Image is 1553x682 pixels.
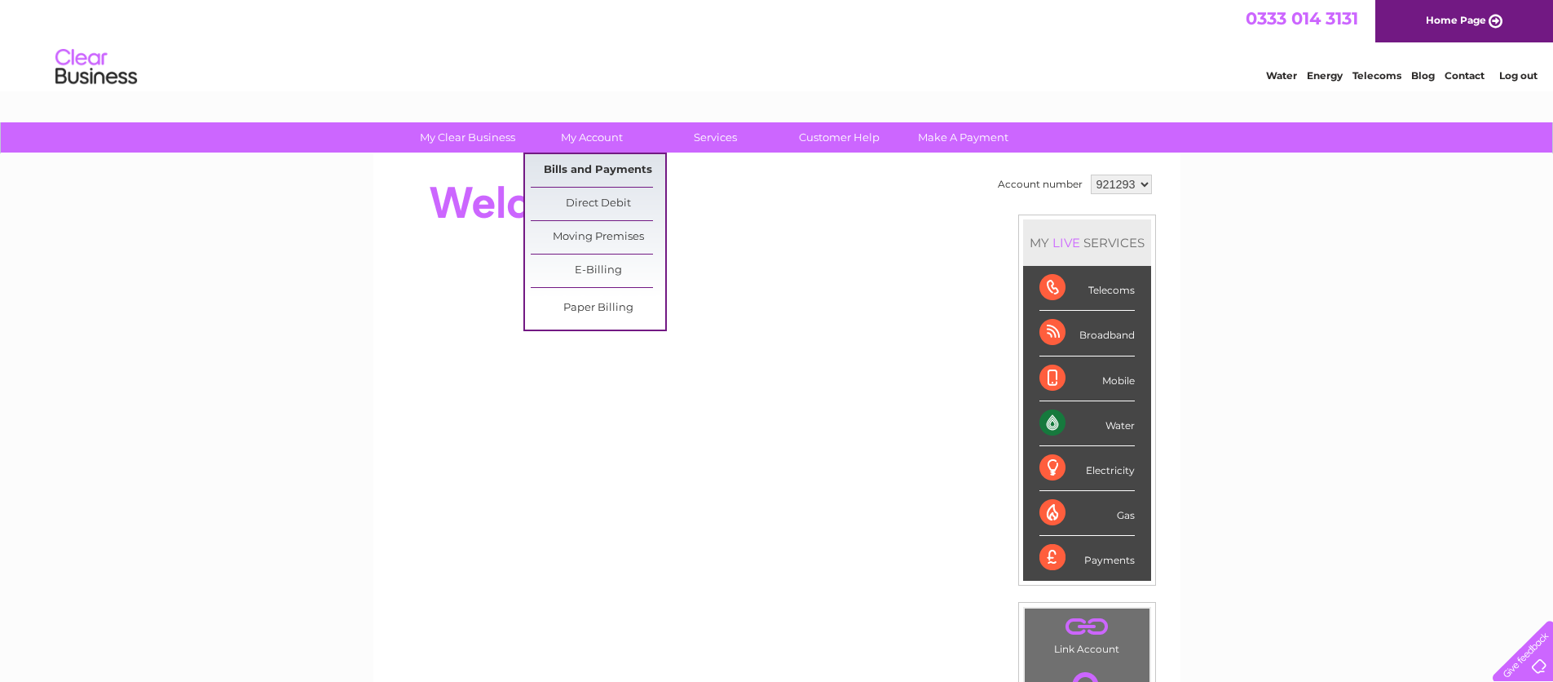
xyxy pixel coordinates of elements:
[531,292,665,325] a: Paper Billing
[1499,69,1538,82] a: Log out
[531,154,665,187] a: Bills and Payments
[1039,491,1135,536] div: Gas
[648,122,783,153] a: Services
[1039,356,1135,401] div: Mobile
[1266,69,1297,82] a: Water
[994,170,1087,198] td: Account number
[896,122,1030,153] a: Make A Payment
[524,122,659,153] a: My Account
[1039,446,1135,491] div: Electricity
[55,42,138,92] img: logo.png
[1246,8,1358,29] a: 0333 014 3131
[1352,69,1401,82] a: Telecoms
[1023,219,1151,266] div: MY SERVICES
[1411,69,1435,82] a: Blog
[392,9,1163,79] div: Clear Business is a trading name of Verastar Limited (registered in [GEOGRAPHIC_DATA] No. 3667643...
[1029,613,1145,641] a: .
[1024,608,1150,659] td: Link Account
[1039,311,1135,356] div: Broadband
[400,122,535,153] a: My Clear Business
[1445,69,1485,82] a: Contact
[1039,266,1135,311] div: Telecoms
[531,188,665,220] a: Direct Debit
[1039,401,1135,446] div: Water
[772,122,907,153] a: Customer Help
[1039,536,1135,580] div: Payments
[531,255,665,287] a: E-Billing
[1307,69,1343,82] a: Energy
[531,221,665,254] a: Moving Premises
[1049,235,1083,250] div: LIVE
